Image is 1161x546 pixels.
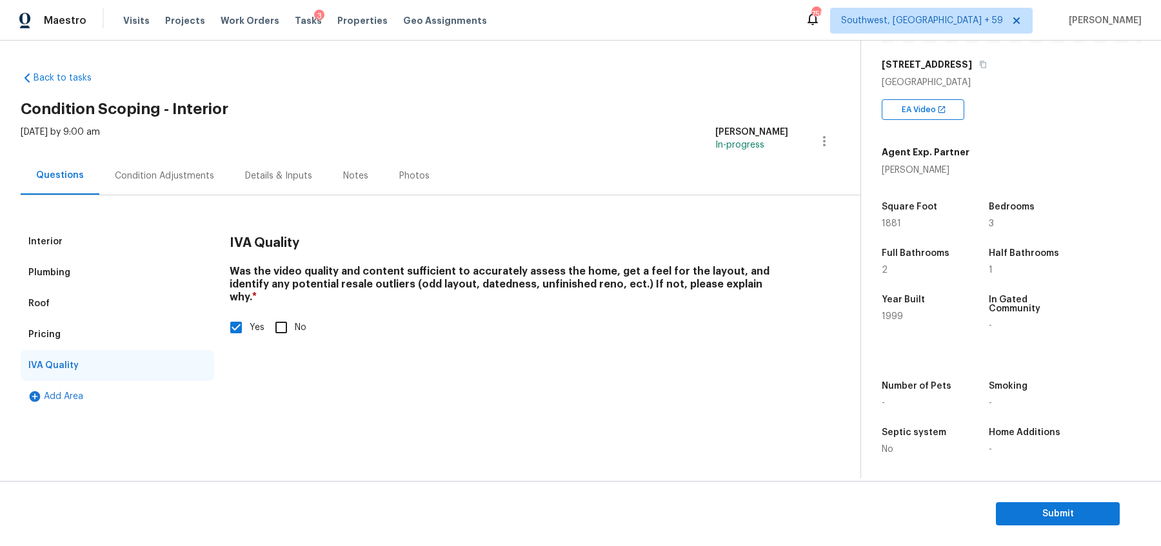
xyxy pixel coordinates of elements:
[882,58,972,71] h5: [STREET_ADDRESS]
[245,170,312,182] div: Details & Inputs
[28,235,63,248] div: Interior
[882,398,885,407] span: -
[811,8,820,21] div: 758
[399,170,430,182] div: Photos
[36,169,84,182] div: Questions
[882,219,901,228] span: 1881
[882,164,969,177] div: [PERSON_NAME]
[882,266,888,275] span: 2
[1064,14,1142,27] span: [PERSON_NAME]
[28,328,61,341] div: Pricing
[21,381,214,412] div: Add Area
[21,102,860,115] h2: Condition Scoping - Interior
[989,266,993,275] span: 1
[882,76,1140,89] div: [GEOGRAPHIC_DATA]
[977,59,989,70] button: Copy Address
[21,126,100,157] div: [DATE] by 9:00 am
[28,266,70,279] div: Plumbing
[882,99,964,120] div: EA Video
[989,219,994,228] span: 3
[882,249,949,258] h5: Full Bathrooms
[21,72,144,84] a: Back to tasks
[989,295,1071,313] h5: In Gated Community
[230,237,299,249] h3: IVA Quality
[337,14,388,27] span: Properties
[1006,506,1109,522] span: Submit
[295,16,322,25] span: Tasks
[882,146,969,159] h5: Agent Exp. Partner
[902,103,941,116] span: EA Video
[314,10,324,23] div: 3
[882,295,925,304] h5: Year Built
[715,141,764,150] span: In-progress
[882,202,937,211] h5: Square Foot
[989,249,1059,258] h5: Half Bathrooms
[403,14,487,27] span: Geo Assignments
[989,398,992,407] span: -
[989,202,1035,211] h5: Bedrooms
[44,14,86,27] span: Maestro
[989,321,992,330] span: -
[989,428,1060,437] h5: Home Additions
[882,382,951,391] h5: Number of Pets
[989,445,992,454] span: -
[715,126,788,139] div: [PERSON_NAME]
[882,428,946,437] h5: Septic system
[28,359,79,372] div: IVA Quality
[882,445,893,454] span: No
[123,14,150,27] span: Visits
[989,382,1027,391] h5: Smoking
[115,170,214,182] div: Condition Adjustments
[882,312,903,321] span: 1999
[221,14,279,27] span: Work Orders
[343,170,368,182] div: Notes
[937,105,946,114] img: Open In New Icon
[165,14,205,27] span: Projects
[996,502,1120,526] button: Submit
[28,297,50,310] div: Roof
[841,14,1003,27] span: Southwest, [GEOGRAPHIC_DATA] + 59
[250,321,264,335] span: Yes
[230,265,788,309] h4: Was the video quality and content sufficient to accurately assess the home, get a feel for the la...
[295,321,306,335] span: No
